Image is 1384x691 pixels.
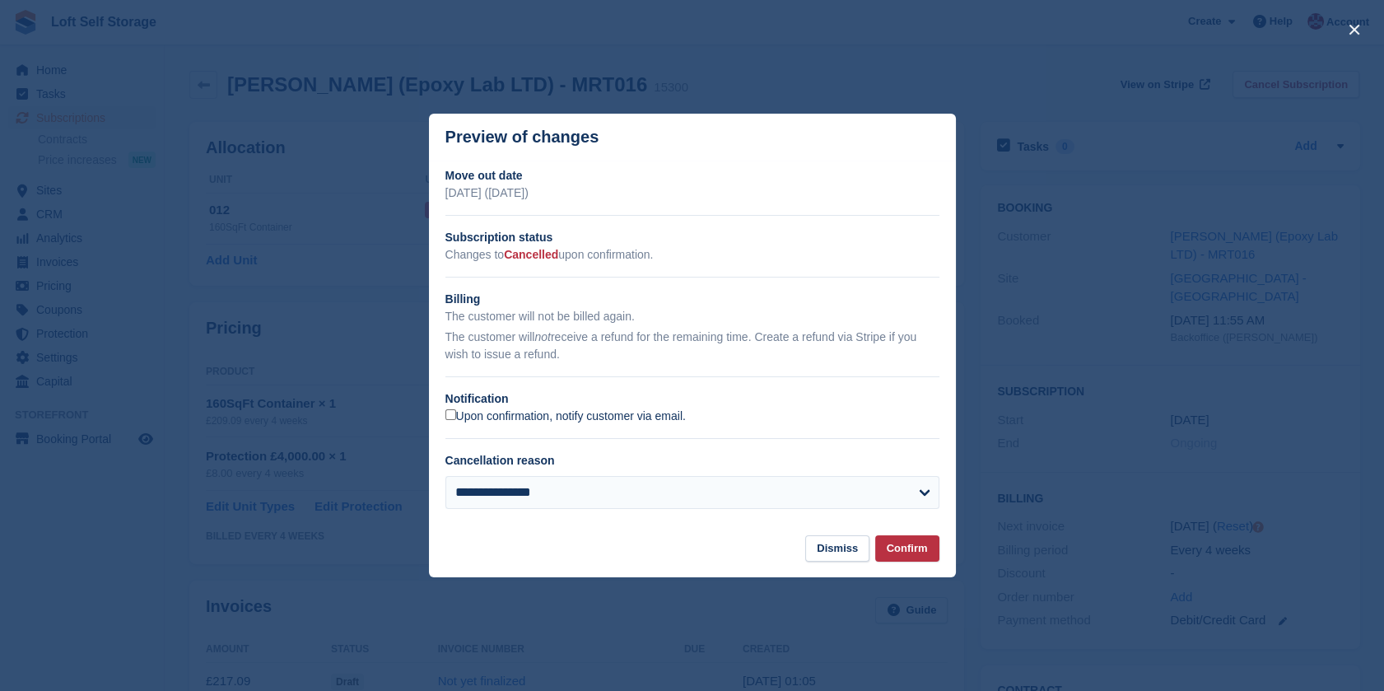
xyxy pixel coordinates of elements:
[875,535,939,563] button: Confirm
[805,535,869,563] button: Dismiss
[1341,16,1368,43] button: close
[445,308,939,325] p: The customer will not be billed again.
[534,330,550,343] em: not
[445,409,456,420] input: Upon confirmation, notify customer via email.
[445,246,939,264] p: Changes to upon confirmation.
[445,184,939,202] p: [DATE] ([DATE])
[504,248,558,261] span: Cancelled
[445,128,599,147] p: Preview of changes
[445,329,939,363] p: The customer will receive a refund for the remaining time. Create a refund via Stripe if you wish...
[445,454,555,467] label: Cancellation reason
[445,390,939,408] h2: Notification
[445,229,939,246] h2: Subscription status
[445,167,939,184] h2: Move out date
[445,291,939,308] h2: Billing
[445,409,686,424] label: Upon confirmation, notify customer via email.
